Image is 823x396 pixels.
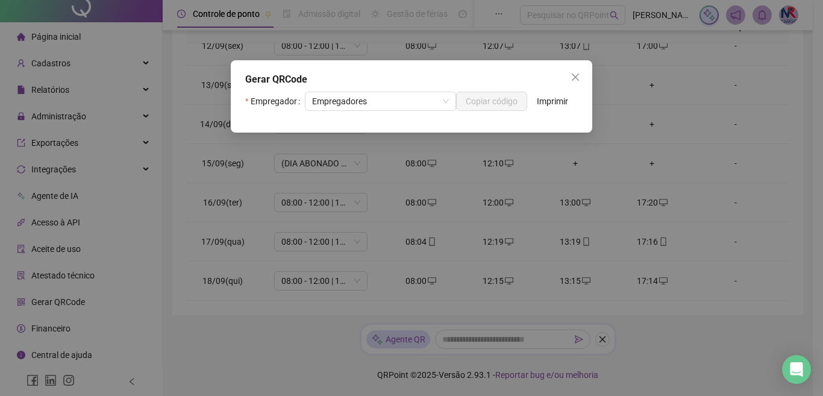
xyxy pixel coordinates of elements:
[527,92,578,111] button: Imprimir
[566,68,585,87] button: Close
[245,72,578,87] div: Gerar QRCode
[571,72,580,82] span: close
[456,92,527,111] button: Copiar código
[245,92,305,111] label: Empregador
[312,92,449,110] span: Empregadores
[782,355,811,384] div: Open Intercom Messenger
